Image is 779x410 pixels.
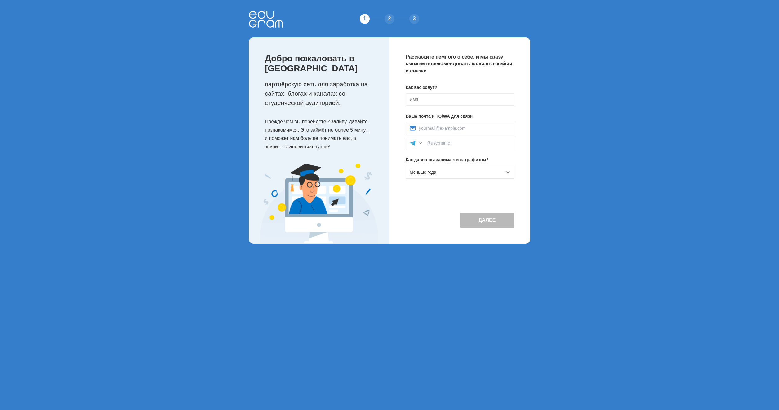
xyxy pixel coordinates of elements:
img: Expert Image [260,164,378,244]
div: 3 [408,13,421,25]
p: Как вас зовут? [406,84,514,91]
button: Далее [460,213,514,228]
p: Как давно вы занимаетесь трафиком? [406,157,514,163]
p: Ваша почта и TG/WA для связи [406,113,514,120]
input: yourmail@example.com [419,126,510,131]
p: партнёрскую сеть для заработка на сайтах, блогах и каналах со студенческой аудиторией. [265,80,377,107]
div: 2 [383,13,396,25]
input: @username [426,141,510,146]
p: Добро пожаловать в [GEOGRAPHIC_DATA] [265,54,377,73]
span: Меньше года [410,170,436,175]
p: Прежде чем вы перейдете к заливу, давайте познакомимся. Это займёт не более 5 минут, и поможет на... [265,117,377,151]
p: Расскажите немного о себе, и мы сразу сможем порекомендовать классные кейсы и связки [406,54,514,74]
input: Имя [406,93,514,106]
div: 1 [358,13,371,25]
